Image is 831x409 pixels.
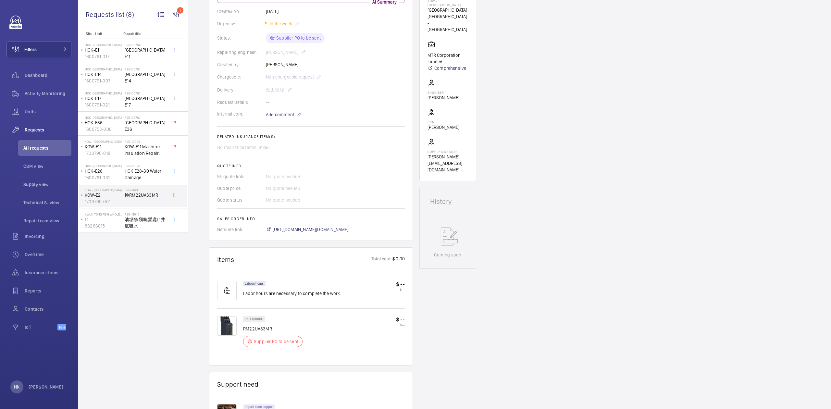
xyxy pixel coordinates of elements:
[254,338,298,345] p: Supplier PO to be sent
[125,143,167,156] span: KOW-E11 Machine Insulation Repair (burnt)
[125,140,167,143] h2: R25-10095
[396,323,405,327] p: $ --
[25,288,71,294] span: Reports
[85,223,122,229] p: 88286015
[217,281,237,300] img: muscle-sm.svg
[371,255,392,264] p: Total cost:
[85,174,122,181] p: 1600761-031
[217,217,405,221] h2: Sales order info
[125,119,167,132] span: [GEOGRAPHIC_DATA] E36
[396,288,405,291] p: $ --
[14,384,19,390] p: NK
[85,188,122,192] p: KOW - [GEOGRAPHIC_DATA]
[245,406,274,408] p: Repair team support
[243,290,341,297] p: Labor hours are necessary to complete the work.
[85,168,122,174] p: HOK-E28
[85,164,122,168] p: HOK - [GEOGRAPHIC_DATA]
[25,269,71,276] span: Insurance items
[57,324,66,330] span: Beta
[85,140,122,143] p: KOW - [GEOGRAPHIC_DATA]
[428,91,459,94] p: Engineer
[85,95,122,102] p: HOK-E17
[245,282,264,285] p: Labour hours
[125,67,167,71] h2: R25-05765
[243,326,306,332] p: RM22UA33MR
[125,216,167,229] span: 油塘魚類統營處L1井底吸水
[85,102,122,108] p: 1600761-021
[29,384,64,390] p: [PERSON_NAME]
[125,168,167,181] span: HOK E28-30 Water Damage
[85,91,122,95] p: HOK - [GEOGRAPHIC_DATA]
[23,181,71,188] span: Supply view
[125,71,167,84] span: [GEOGRAPHIC_DATA] E14
[85,150,122,156] p: 1700790-018
[25,90,71,97] span: Activity Monitoring
[85,43,122,47] p: HOK - [GEOGRAPHIC_DATA]
[428,94,459,101] p: [PERSON_NAME]
[428,52,468,65] p: MTR Corporation Limited
[430,198,465,205] h1: History
[6,42,71,57] button: Filters
[125,43,167,47] h2: R25-05764
[85,78,122,84] p: 1600761-007
[23,163,71,169] span: CSM view
[85,212,122,216] p: Kwun Tong Fish Wholesale Market
[266,111,294,118] span: Add comment
[85,116,122,119] p: HOK - [GEOGRAPHIC_DATA]
[85,198,122,205] p: 1700790-001
[25,324,57,330] span: IoT
[245,318,264,320] p: SKU 1010098
[125,188,167,192] h2: R25-11430
[217,316,237,336] img: JXVHwKH7586ZlETuGujDK914LC-TTiL021CYZfs7HoFoxRqx.png
[25,233,71,240] span: Invoicing
[428,150,468,154] p: Supply manager
[125,47,167,60] span: [GEOGRAPHIC_DATA] E11
[85,192,122,198] p: KOW-E2
[428,124,459,130] p: [PERSON_NAME]
[217,134,405,139] h2: Related insurance item(s)
[25,306,71,312] span: Contacts
[125,164,167,168] h2: R25-10098
[125,91,167,95] h2: R25-05766
[428,120,459,124] p: CSM
[85,126,122,132] p: 1600753-006
[217,164,405,168] h2: Quote info
[123,31,166,36] p: Repair title
[125,116,167,119] h2: R25-05769
[428,65,468,71] a: Comprehensive
[266,226,349,233] a: [URL][DOMAIN_NAME][DOMAIN_NAME]
[428,154,468,173] p: [PERSON_NAME][EMAIL_ADDRESS][DOMAIN_NAME]
[396,316,405,323] p: $ --
[23,199,71,206] span: Technical S. view
[25,251,71,258] span: Overtime
[23,145,71,151] span: All requests
[24,46,37,53] span: Filters
[396,281,405,288] p: $ --
[85,71,122,78] p: HOK-E14
[85,143,122,150] p: KOW-E11
[85,119,122,126] p: HOK-E36
[392,255,405,264] p: $ 0.00
[217,380,259,388] h1: Support need
[85,47,122,53] p: HOK-E11
[25,72,71,79] span: Dashboard
[23,217,71,224] span: Repair team view
[86,10,126,19] span: Requests list
[78,31,121,36] p: Site - Unit
[85,67,122,71] p: HOK - [GEOGRAPHIC_DATA]
[125,212,167,216] h2: R25-11946
[428,7,468,20] p: [GEOGRAPHIC_DATA] [GEOGRAPHIC_DATA]
[125,192,167,198] span: 換RM22UA33MR
[217,255,234,264] h1: Items
[25,127,71,133] span: Requests
[25,108,71,115] span: Units
[273,226,349,233] span: [URL][DOMAIN_NAME][DOMAIN_NAME]
[434,252,461,258] p: Coming soon
[125,95,167,108] span: [GEOGRAPHIC_DATA] E17
[428,20,468,33] p: - [GEOGRAPHIC_DATA]
[85,53,122,60] p: 1600761-017
[85,216,122,223] p: L1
